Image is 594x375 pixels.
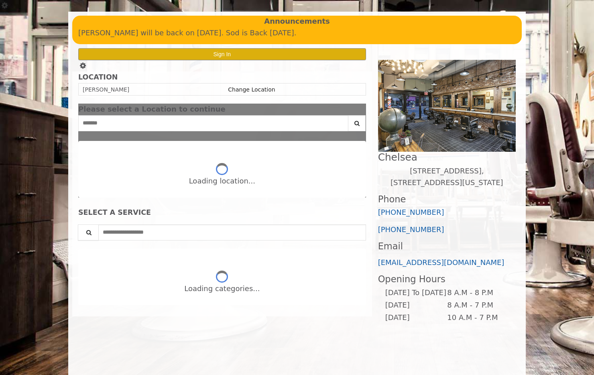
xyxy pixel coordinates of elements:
a: [PHONE_NUMBER] [378,225,444,234]
b: LOCATION [78,73,118,81]
td: [DATE] [385,299,447,312]
b: Announcements [264,16,330,27]
input: Search Center [78,115,348,131]
span: Please select a Location to continue [78,105,226,113]
a: Change Location [228,86,275,93]
h3: Email [378,241,516,251]
button: Service Search [78,224,99,240]
a: [EMAIL_ADDRESS][DOMAIN_NAME] [378,258,504,267]
td: 8 A.M - 8 P.M [447,287,509,299]
h2: Chelsea [378,152,516,163]
div: Loading location... [189,175,255,187]
button: Sign In [78,48,366,60]
p: [STREET_ADDRESS],[STREET_ADDRESS][US_STATE] [378,165,516,189]
div: Center Select [78,115,366,135]
p: [PERSON_NAME] will be back on [DATE]. Sod is Back [DATE]. [78,27,516,39]
button: close dialog [354,107,366,112]
td: 10 A.M - 7 P.M [447,312,509,324]
i: Search button [352,120,362,126]
td: [DATE] To [DATE] [385,287,447,299]
td: [DATE] [385,312,447,324]
div: Loading categories... [184,283,260,295]
a: [PHONE_NUMBER] [378,208,444,216]
div: SELECT A SERVICE [78,209,366,216]
h3: Opening Hours [378,274,516,284]
h3: Phone [378,194,516,204]
span: [PERSON_NAME] [83,86,129,93]
td: 8 A.M - 7 P.M [447,299,509,312]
